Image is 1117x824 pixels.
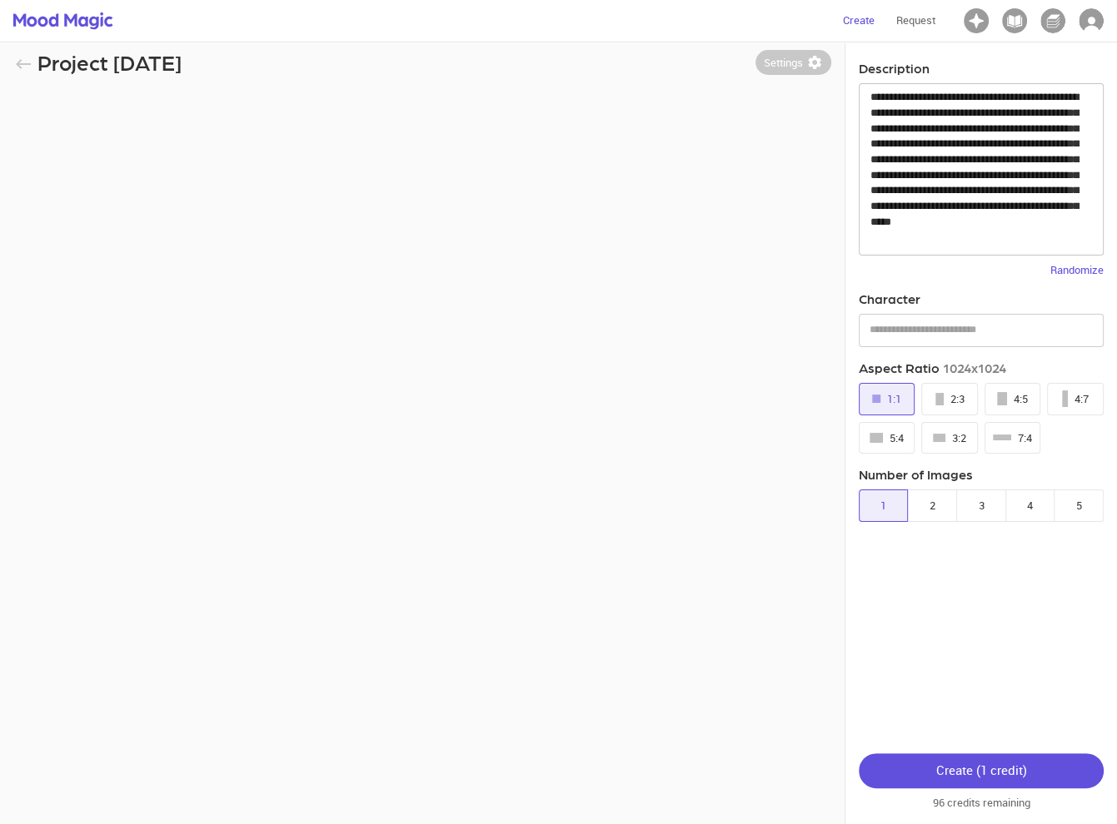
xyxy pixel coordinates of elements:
img: Icon [1002,8,1027,33]
h3: Aspect Ratio [859,360,943,383]
button: 4:7 [1047,383,1104,415]
div: 2:3 [935,390,965,409]
button: Icon [1034,3,1072,38]
button: 2 [907,489,957,522]
p: Randomize [1050,262,1104,279]
button: Settings [755,50,831,76]
p: 96 credits remaining [859,788,1104,812]
a: Characters [995,12,1034,27]
button: 2:3 [921,383,978,415]
button: Icon [1072,3,1110,38]
div: 3:2 [933,429,966,448]
div: 7:4 [993,429,1032,448]
div: 4:5 [997,390,1028,409]
p: Create [843,12,875,29]
button: 5 [1054,489,1104,522]
img: logo [13,12,113,29]
button: 5:4 [859,422,915,454]
img: Icon [1079,8,1104,33]
div: 4:7 [1062,390,1089,409]
h3: Description [859,61,930,83]
div: Create ( 1 credit ) [935,759,1026,781]
h3: Character [859,291,920,314]
div: 1:1 [872,390,901,409]
h3: 1024x1024 [943,360,1006,383]
img: Icon [964,8,989,33]
button: 4 [1005,489,1055,522]
p: Request [896,12,935,29]
button: 4:5 [985,383,1041,415]
button: 3:2 [921,422,978,454]
button: 3 [956,489,1006,522]
button: 1 [859,489,909,522]
img: Icon [1040,8,1065,33]
a: Projects [957,12,995,27]
a: Library [1034,12,1072,27]
button: 1:1 [859,383,915,415]
h3: Number of Images [859,467,1104,489]
button: Create (1 credit) [859,753,1104,788]
div: 5:4 [870,429,904,448]
button: Icon [957,3,995,38]
h1: Project [DATE] [37,50,182,75]
button: Icon [995,3,1034,38]
button: 7:4 [985,422,1041,454]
